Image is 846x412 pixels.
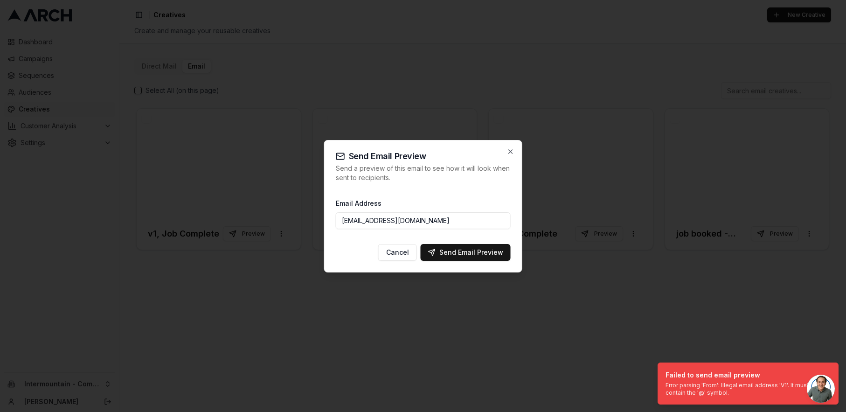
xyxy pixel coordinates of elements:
h2: Send Email Preview [336,152,511,161]
button: Cancel [378,244,417,261]
div: Error parsing 'From': Illegal email address 'V1'. It must contain the '@' symbol. [666,382,827,397]
input: Enter email address to receive preview [336,212,511,229]
div: Failed to send email preview [666,370,827,380]
label: Email Address [336,199,381,207]
p: Send a preview of this email to see how it will look when sent to recipients. [336,164,511,182]
div: Send Email Preview [428,248,503,257]
button: Send Email Preview [421,244,511,261]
